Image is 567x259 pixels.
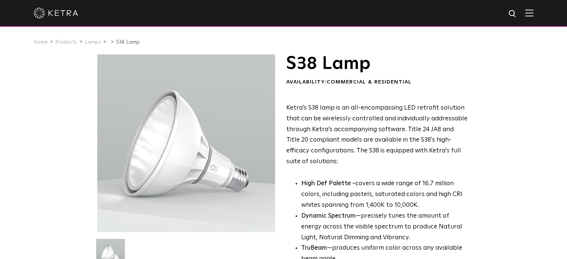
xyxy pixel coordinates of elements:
[301,211,468,243] li: —precisely tunes the amount of energy across the visible spectrum to produce Natural Light, Natur...
[286,79,468,86] div: Availability:
[508,9,517,19] img: search icon
[116,40,140,45] a: S38 Lamp
[286,54,468,73] h1: S38 Lamp
[301,180,355,187] strong: High Def Palette -
[327,79,412,85] span: Commercial & Residential
[34,7,78,19] img: ketra-logo-2019-white
[286,103,468,167] p: Ketra’s S38 lamp is an all-encompassing LED retrofit solution that can be wirelessly controlled a...
[301,245,327,251] strong: TruBeam
[34,40,48,45] a: Home
[85,40,101,45] a: Lamps
[55,40,77,45] a: Products
[301,213,356,219] strong: Dynamic Spectrum
[301,179,468,211] p: covers a wide range of 16.7 million colors, including pastels, saturated colors and high CRI whit...
[525,9,533,16] img: Hamburger%20Nav.svg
